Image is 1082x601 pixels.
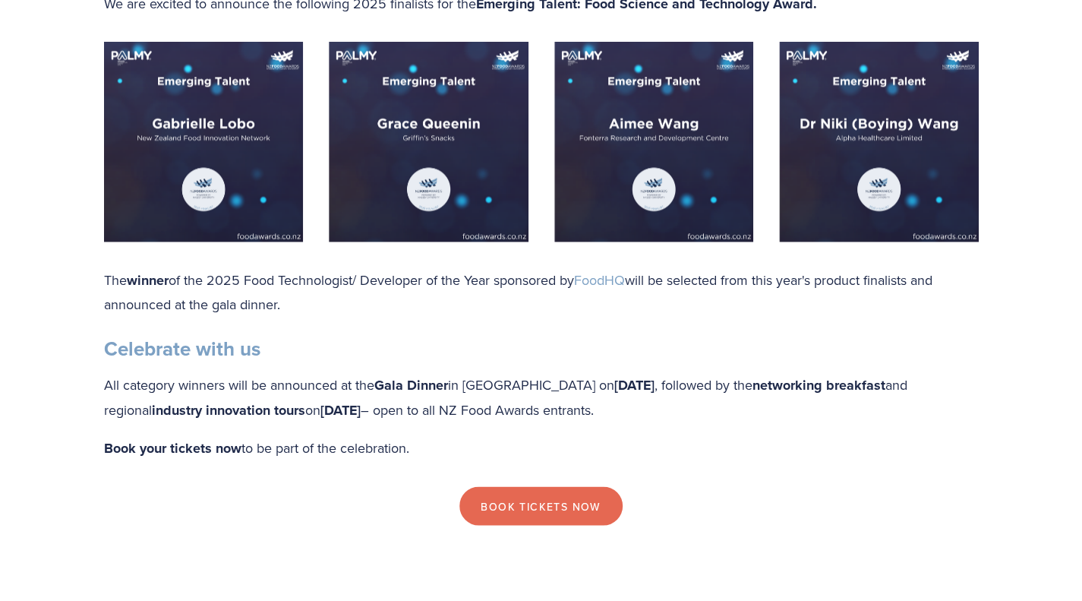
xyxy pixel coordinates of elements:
strong: Gala Dinner [374,375,448,394]
strong: Celebrate with us [104,334,260,362]
a: FoodHQ [574,270,625,289]
a: Book Tickets now [459,486,622,526]
strong: industry innovation tours [152,400,305,419]
strong: [DATE] [614,375,655,394]
p: The of the 2025 Food Technologist/ Developer of the Year sponsored by will be selected from this ... [104,267,979,316]
strong: [DATE] [320,400,361,419]
p: to be part of the celebration. [104,435,979,460]
strong: winner [127,270,169,289]
strong: networking breakfast [752,375,885,394]
strong: Book your tickets now [104,438,241,457]
p: All category winners will be announced at the in [GEOGRAPHIC_DATA] on , followed by the and regio... [104,372,979,422]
